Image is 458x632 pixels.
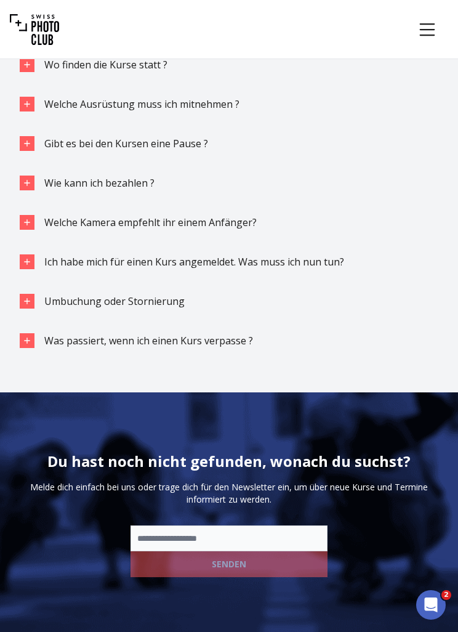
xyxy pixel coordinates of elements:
button: Wie kann ich bezahlen ? [10,166,448,200]
span: Was passiert, wenn ich einen Kurs verpasse ? [44,334,253,347]
button: Welche Kamera empfehlt ihr einem Anfänger? [10,205,448,240]
p: Melde dich einfach bei uns oder trage dich für den Newsletter ein, um über neue Kurse und Termine... [20,481,438,506]
button: Umbuchung oder Stornierung [10,284,448,318]
span: Welche Kamera empfehlt ihr einem Anfänger? [44,216,257,229]
button: Gibt es bei den Kursen eine Pause ? [10,126,448,161]
b: SENDEN [212,558,246,570]
button: Menu [406,9,448,51]
iframe: Intercom live chat [416,590,446,620]
span: Welche Ausrüstung muss ich mitnehmen ? [44,97,239,111]
span: Umbuchung oder Stornierung [44,294,185,308]
span: Gibt es bei den Kursen eine Pause ? [44,137,208,150]
button: Welche Ausrüstung muss ich mitnehmen ? [10,87,448,121]
button: Ich habe mich für einen Kurs angemeldet. Was muss ich nun tun? [10,245,448,279]
span: Wo finden die Kurse statt ? [44,58,167,71]
span: Ich habe mich für einen Kurs angemeldet. Was muss ich nun tun? [44,255,344,269]
button: SENDEN [131,551,327,577]
h2: Du hast noch nicht gefunden, wonach du suchst? [47,452,411,471]
button: Was passiert, wenn ich einen Kurs verpasse ? [10,323,448,358]
button: Wo finden die Kurse statt ? [10,47,448,82]
span: Wie kann ich bezahlen ? [44,176,155,190]
img: Swiss photo club [10,5,59,54]
span: 2 [441,590,451,600]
